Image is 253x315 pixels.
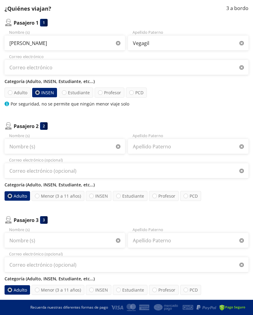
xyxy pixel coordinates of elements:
[32,88,57,97] label: INSEN
[128,233,248,248] input: Apellido Paterno
[5,88,31,98] label: Adulto
[113,191,147,201] label: Estudiante
[86,191,111,201] label: INSEN
[5,182,248,188] p: Categoría (Adulto, INSEN, Estudiante, etc...)
[5,163,248,178] input: Correo electrónico (opcional)
[14,216,39,224] p: Pasajero 3
[5,257,248,272] input: Correo electrónico (opcional)
[40,19,48,26] div: 1
[5,139,125,154] input: Nombre (s)
[5,5,51,13] p: ¿Quiénes viajan?
[40,216,48,224] div: 3
[30,305,108,310] p: Recuerda nuestras diferentes formas de pago
[126,88,147,98] label: PCD
[5,60,248,75] input: Correo electrónico
[5,191,30,201] label: Adulto
[5,233,125,248] input: Nombre (s)
[149,285,179,295] label: Profesor
[14,123,39,130] p: Pasajero 2
[86,285,111,295] label: INSEN
[113,285,147,295] label: Estudiante
[5,78,248,85] p: Categoría (Adulto, INSEN, Estudiante, etc...)
[128,139,248,154] input: Apellido Paterno
[95,88,124,98] label: Profesor
[5,275,248,282] p: Categoría (Adulto, INSEN, Estudiante, etc...)
[149,191,179,201] label: Profesor
[14,19,39,26] p: Pasajero 1
[180,191,201,201] label: PCD
[40,122,48,130] div: 2
[11,101,129,107] p: Por seguridad, no se permite que ningún menor viaje solo
[128,36,248,51] input: Apellido Paterno
[32,285,84,295] label: Menor (3 a 11 años)
[180,285,201,295] label: PCD
[226,5,248,13] p: 3 a bordo
[32,191,84,201] label: Menor (3 a 11 años)
[59,88,93,98] label: Estudiante
[5,36,125,51] input: Nombre (s)
[5,285,30,295] label: Adulto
